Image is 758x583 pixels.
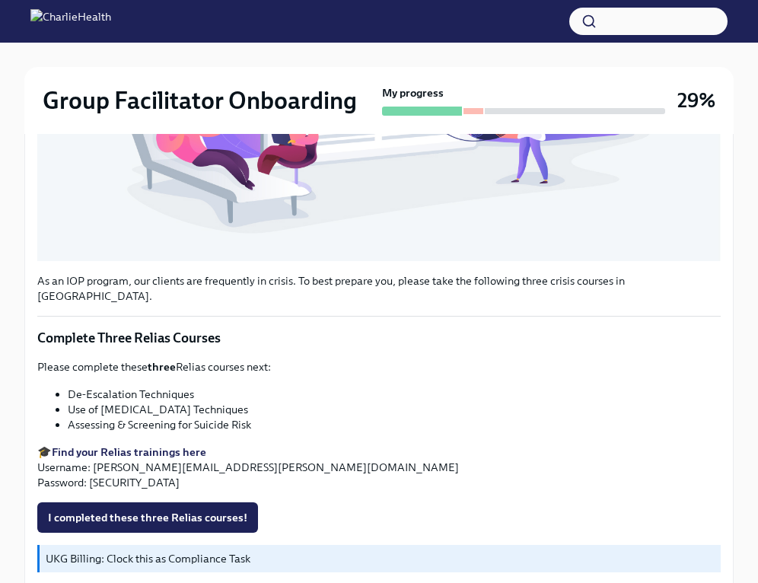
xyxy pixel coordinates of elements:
[677,87,715,114] h3: 29%
[48,510,247,525] span: I completed these three Relias courses!
[30,9,111,33] img: CharlieHealth
[43,85,357,116] h2: Group Facilitator Onboarding
[37,502,258,533] button: I completed these three Relias courses!
[148,360,176,374] strong: three
[52,445,206,459] a: Find your Relias trainings here
[68,387,721,402] li: De-Escalation Techniques
[37,359,721,374] p: Please complete these Relias courses next:
[37,329,721,347] p: Complete Three Relias Courses
[68,402,721,417] li: Use of [MEDICAL_DATA] Techniques
[37,444,721,490] p: 🎓 Username: [PERSON_NAME][EMAIL_ADDRESS][PERSON_NAME][DOMAIN_NAME] Password: [SECURITY_DATA]
[37,273,721,304] p: As an IOP program, our clients are frequently in crisis. To best prepare you, please take the fol...
[46,551,715,566] p: UKG Billing: Clock this as Compliance Task
[382,85,444,100] strong: My progress
[68,417,721,432] li: Assessing & Screening for Suicide Risk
